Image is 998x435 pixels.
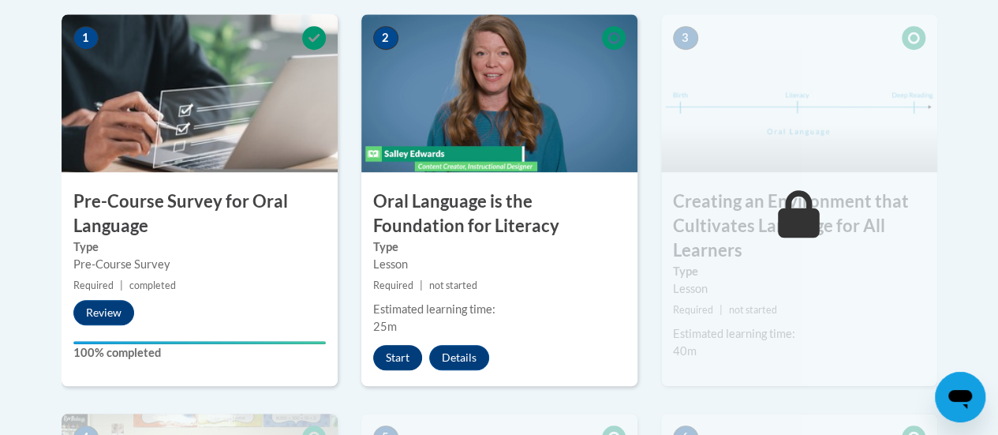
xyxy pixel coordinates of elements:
span: 2 [373,26,398,50]
span: | [120,279,123,291]
h3: Pre-Course Survey for Oral Language [62,189,338,238]
button: Details [429,345,489,370]
span: 3 [673,26,698,50]
span: | [420,279,423,291]
div: Lesson [373,256,626,273]
div: Your progress [73,341,326,344]
span: 25m [373,320,397,333]
iframe: Button to launch messaging window [935,372,985,422]
span: Required [73,279,114,291]
label: 100% completed [73,344,326,362]
h3: Creating an Environment that Cultivates Language for All Learners [661,189,937,262]
div: Lesson [673,280,925,298]
h3: Oral Language is the Foundation for Literacy [361,189,637,238]
img: Course Image [361,14,637,172]
span: 1 [73,26,99,50]
img: Course Image [661,14,937,172]
span: Required [673,304,713,316]
span: not started [729,304,777,316]
img: Course Image [62,14,338,172]
button: Start [373,345,422,370]
div: Estimated learning time: [373,301,626,318]
div: Pre-Course Survey [73,256,326,273]
span: 40m [673,344,697,358]
span: completed [129,279,176,291]
label: Type [373,238,626,256]
label: Type [73,238,326,256]
span: | [720,304,723,316]
span: Required [373,279,413,291]
span: not started [429,279,477,291]
button: Review [73,300,134,325]
div: Estimated learning time: [673,325,925,343]
label: Type [673,263,925,280]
